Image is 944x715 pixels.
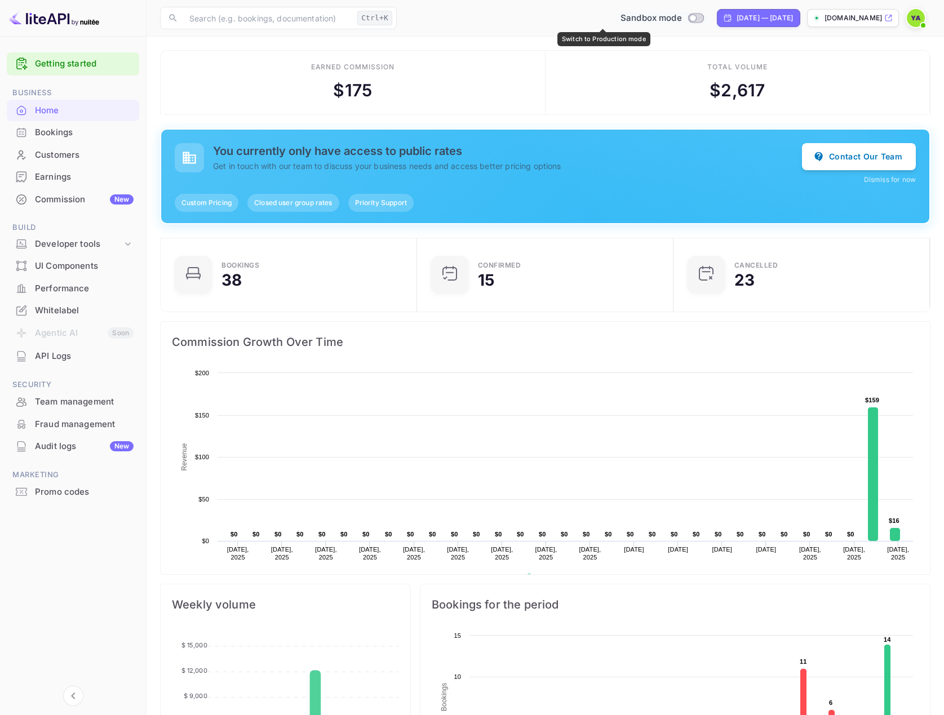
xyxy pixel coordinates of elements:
[35,149,134,162] div: Customers
[7,166,139,188] div: Earnings
[311,62,395,72] div: Earned commission
[213,144,802,158] h5: You currently only have access to public rates
[7,52,139,76] div: Getting started
[271,546,293,561] text: [DATE], 2025
[884,636,891,643] text: 14
[7,166,139,187] a: Earnings
[7,300,139,322] div: Whitelabel
[759,531,766,538] text: $0
[478,262,521,269] div: Confirmed
[183,7,353,29] input: Search (e.g. bookings, documentation)
[7,481,139,503] div: Promo codes
[7,414,139,436] div: Fraud management
[491,546,513,561] text: [DATE], 2025
[181,641,207,649] tspan: $ 15,000
[710,78,765,103] div: $ 2,617
[252,531,260,538] text: $0
[35,440,134,453] div: Audit logs
[557,32,650,46] div: Switch to Production mode
[274,531,282,538] text: $0
[7,144,139,165] a: Customers
[535,546,557,561] text: [DATE], 2025
[712,546,732,553] text: [DATE]
[35,238,122,251] div: Developer tools
[802,143,916,170] button: Contact Our Team
[195,412,209,419] text: $150
[7,100,139,121] a: Home
[359,546,381,561] text: [DATE], 2025
[616,12,708,25] div: Switch to Production mode
[221,262,259,269] div: Bookings
[35,418,134,431] div: Fraud management
[781,531,788,538] text: $0
[7,481,139,502] a: Promo codes
[181,667,207,674] tspan: $ 12,000
[539,531,546,538] text: $0
[454,673,461,680] text: 10
[803,531,810,538] text: $0
[429,531,436,538] text: $0
[605,531,612,538] text: $0
[7,379,139,391] span: Security
[227,546,249,561] text: [DATE], 2025
[7,345,139,367] div: API Logs
[231,531,238,538] text: $0
[825,13,882,23] p: [DOMAIN_NAME]
[202,538,209,544] text: $0
[318,531,326,538] text: $0
[561,531,568,538] text: $0
[734,272,755,288] div: 23
[35,104,134,117] div: Home
[447,546,469,561] text: [DATE], 2025
[799,546,821,561] text: [DATE], 2025
[175,198,238,208] span: Custom Pricing
[221,272,242,288] div: 38
[887,546,909,561] text: [DATE], 2025
[385,531,392,538] text: $0
[35,396,134,408] div: Team management
[180,443,188,470] text: Revenue
[172,596,399,614] span: Weekly volume
[756,546,777,553] text: [DATE]
[7,87,139,99] span: Business
[7,391,139,412] a: Team management
[668,546,688,553] text: [DATE]
[478,272,494,288] div: 15
[495,531,502,538] text: $0
[110,441,134,451] div: New
[7,345,139,366] a: API Logs
[35,57,134,70] a: Getting started
[907,9,925,27] img: Yariv Adin
[454,632,461,639] text: 15
[7,144,139,166] div: Customers
[403,546,425,561] text: [DATE], 2025
[737,531,744,538] text: $0
[184,692,207,700] tspan: $ 9,000
[800,658,807,665] text: 11
[35,171,134,184] div: Earnings
[35,282,134,295] div: Performance
[340,531,348,538] text: $0
[213,160,802,172] p: Get in touch with our team to discuss your business needs and access better pricing options
[847,531,854,538] text: $0
[7,278,139,299] a: Performance
[172,333,919,351] span: Commission Growth Over Time
[7,189,139,211] div: CommissionNew
[440,683,448,712] text: Bookings
[198,496,209,503] text: $50
[35,486,134,499] div: Promo codes
[7,436,139,458] div: Audit logsNew
[7,469,139,481] span: Marketing
[624,546,644,553] text: [DATE]
[296,531,304,538] text: $0
[35,350,134,363] div: API Logs
[583,531,590,538] text: $0
[621,12,682,25] span: Sandbox mode
[7,189,139,210] a: CommissionNew
[348,198,414,208] span: Priority Support
[7,122,139,143] a: Bookings
[110,194,134,205] div: New
[9,9,99,27] img: LiteAPI logo
[627,531,634,538] text: $0
[195,454,209,460] text: $100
